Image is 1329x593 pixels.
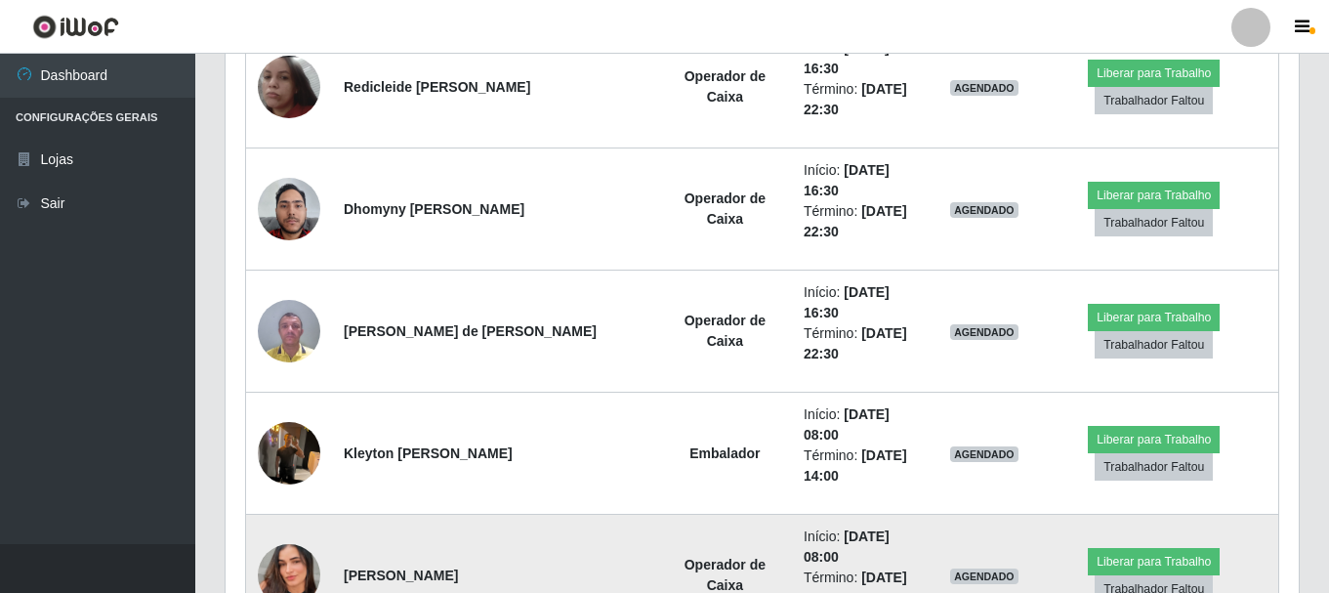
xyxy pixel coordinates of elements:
button: Liberar para Trabalho [1088,60,1220,87]
button: Liberar para Trabalho [1088,426,1220,453]
button: Trabalhador Faltou [1095,331,1213,359]
strong: Operador de Caixa [685,313,766,349]
span: AGENDADO [950,202,1018,218]
strong: Dhomyny [PERSON_NAME] [344,201,524,217]
img: 1720441499263.jpeg [258,178,320,240]
span: AGENDADO [950,446,1018,462]
li: Término: [804,201,927,242]
strong: Operador de Caixa [685,191,766,227]
button: Liberar para Trabalho [1088,182,1220,209]
strong: Embalador [689,445,760,461]
li: Início: [804,282,927,323]
strong: [PERSON_NAME] de [PERSON_NAME] [344,323,597,339]
strong: Operador de Caixa [685,557,766,593]
time: [DATE] 16:30 [804,162,890,198]
li: Término: [804,445,927,487]
li: Término: [804,323,927,364]
strong: Operador de Caixa [685,68,766,105]
li: Início: [804,160,927,201]
span: AGENDADO [950,324,1018,340]
li: Início: [804,38,927,79]
li: Início: [804,527,927,568]
span: AGENDADO [950,569,1018,584]
button: Trabalhador Faltou [1095,87,1213,114]
button: Liberar para Trabalho [1088,548,1220,575]
button: Liberar para Trabalho [1088,304,1220,331]
button: Trabalhador Faltou [1095,209,1213,236]
time: [DATE] 16:30 [804,284,890,320]
time: [DATE] 08:00 [804,529,890,565]
img: CoreUI Logo [32,15,119,39]
strong: Kleyton [PERSON_NAME] [344,445,513,461]
button: Trabalhador Faltou [1095,453,1213,481]
img: 1729826857930.jpeg [258,56,320,118]
img: 1755038431803.jpeg [258,411,320,494]
li: Início: [804,404,927,445]
img: 1734563088725.jpeg [258,289,320,372]
time: [DATE] 08:00 [804,406,890,443]
span: AGENDADO [950,80,1018,96]
strong: Redicleide [PERSON_NAME] [344,79,530,95]
li: Término: [804,79,927,120]
strong: [PERSON_NAME] [344,568,458,583]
